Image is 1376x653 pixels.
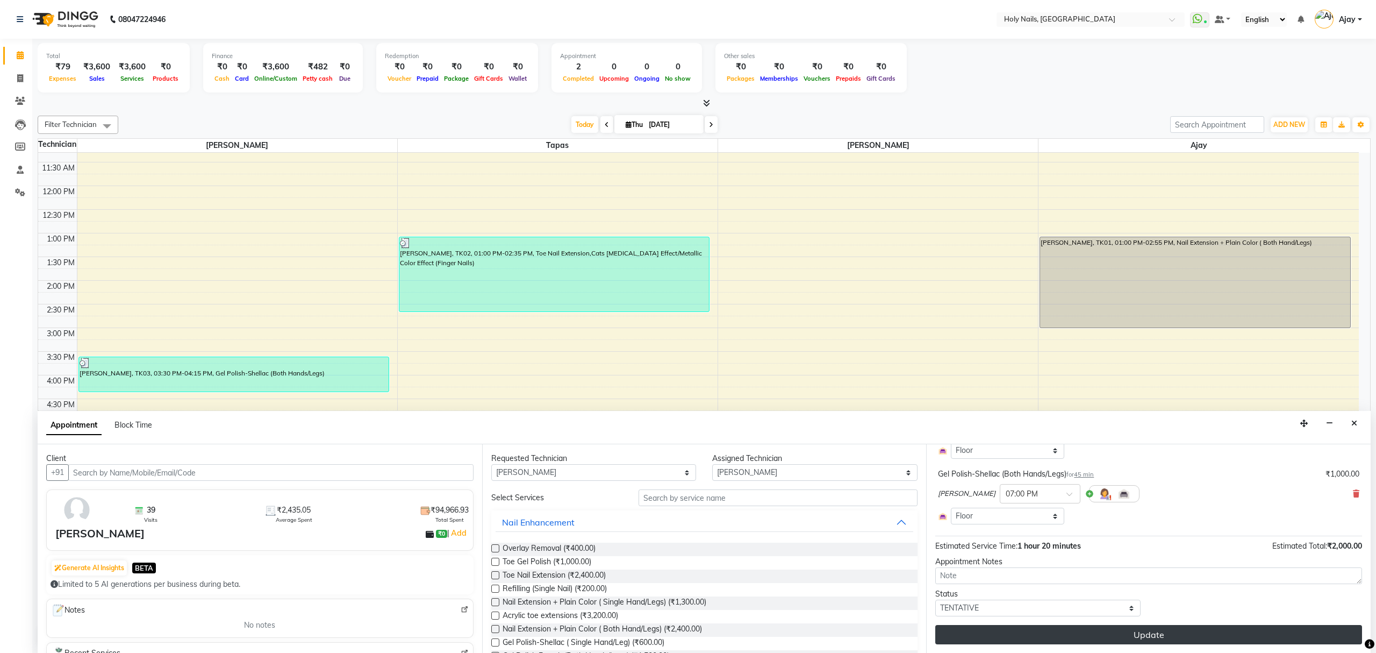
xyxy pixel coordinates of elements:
[431,505,469,516] span: ₹94,966.93
[712,453,918,464] div: Assigned Technician
[336,75,353,82] span: Due
[45,304,77,316] div: 2:30 PM
[46,464,69,481] button: +91
[147,505,155,516] span: 39
[399,237,709,311] div: [PERSON_NAME], TK02, 01:00 PM-02:35 PM, Toe Nail Extension,Cats [MEDICAL_DATA] Effect/Metallic Co...
[646,117,699,133] input: 2025-09-04
[45,257,77,268] div: 1:30 PM
[132,563,156,573] span: BETA
[1170,116,1264,133] input: Search Appointment
[560,75,597,82] span: Completed
[506,75,529,82] span: Wallet
[560,52,693,61] div: Appointment
[398,139,718,152] span: Tapas
[27,4,101,34] img: logo
[503,597,706,610] span: Nail Extension + Plain Color ( Single Hand/Legs) (₹1,300.00)
[1017,541,1081,551] span: 1 hour 20 minutes
[385,75,414,82] span: Voucher
[938,488,995,499] span: [PERSON_NAME]
[118,4,166,34] b: 08047224946
[46,453,474,464] div: Client
[441,75,471,82] span: Package
[1038,139,1359,152] span: Ajay
[935,556,1362,567] div: Appointment Notes
[252,61,300,73] div: ₹3,600
[503,610,618,623] span: Acrylic toe extensions (₹3,200.00)
[441,61,471,73] div: ₹0
[506,61,529,73] div: ₹0
[79,61,114,73] div: ₹3,600
[632,61,662,73] div: 0
[45,281,77,292] div: 2:00 PM
[1327,541,1362,551] span: ₹2,000.00
[1040,237,1350,328] div: [PERSON_NAME], TK01, 01:00 PM-02:55 PM, Nail Extension + Plain Color ( Both Hand/Legs)
[68,464,474,481] input: Search by Name/Mobile/Email/Code
[1272,541,1327,551] span: Estimated Total:
[623,120,646,129] span: Thu
[435,516,464,524] span: Total Spent
[114,420,152,430] span: Block Time
[232,75,252,82] span: Card
[938,446,948,456] img: Interior.png
[724,61,757,73] div: ₹0
[212,52,354,61] div: Finance
[503,543,596,556] span: Overlay Removal (₹400.00)
[46,61,79,73] div: ₹79
[1339,14,1356,25] span: Ajay
[503,556,591,570] span: Toe Gel Polish (₹1,000.00)
[45,328,77,339] div: 3:00 PM
[51,579,469,590] div: Limited to 5 AI generations per business during beta.
[40,210,77,221] div: 12:30 PM
[724,52,898,61] div: Other sales
[1325,469,1359,480] div: ₹1,000.00
[385,61,414,73] div: ₹0
[40,162,77,174] div: 11:30 AM
[335,61,354,73] div: ₹0
[935,625,1362,644] button: Update
[244,620,275,631] span: No notes
[38,139,77,150] div: Technician
[801,61,833,73] div: ₹0
[79,357,389,392] div: [PERSON_NAME], TK03, 03:30 PM-04:15 PM, Gel Polish-Shellac (Both Hands/Legs)
[447,527,468,540] span: |
[639,489,918,506] input: Search by service name
[77,139,397,152] span: [PERSON_NAME]
[52,560,127,576] button: Generate AI Insights
[276,516,312,524] span: Average Spent
[718,139,1038,152] span: [PERSON_NAME]
[55,526,145,542] div: [PERSON_NAME]
[496,513,914,532] button: Nail Enhancement
[1098,487,1111,500] img: Hairdresser.png
[45,399,77,410] div: 4:30 PM
[483,492,631,503] div: Select Services
[46,52,181,61] div: Total
[1066,471,1094,478] small: for
[503,637,664,650] span: Gel Polish-Shellac ( Single Hand/Leg) (₹600.00)
[51,604,85,617] span: Notes
[662,61,693,73] div: 0
[449,527,468,540] a: Add
[864,75,898,82] span: Gift Cards
[252,75,300,82] span: Online/Custom
[471,61,506,73] div: ₹0
[833,61,864,73] div: ₹0
[1315,10,1334,29] img: Ajay
[150,75,181,82] span: Products
[212,61,232,73] div: ₹0
[757,61,801,73] div: ₹0
[300,61,335,73] div: ₹482
[45,233,77,245] div: 1:00 PM
[45,375,77,387] div: 4:00 PM
[1273,120,1305,129] span: ADD NEW
[597,61,632,73] div: 0
[502,516,575,529] div: Nail Enhancement
[503,583,607,597] span: Refilling (Single Nail) (₹200.00)
[46,416,102,435] span: Appointment
[385,52,529,61] div: Redemption
[938,512,948,521] img: Interior.png
[45,120,97,129] span: Filter Technician
[560,61,597,73] div: 2
[503,570,606,583] span: Toe Nail Extension (₹2,400.00)
[40,186,77,197] div: 12:00 PM
[144,516,157,524] span: Visits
